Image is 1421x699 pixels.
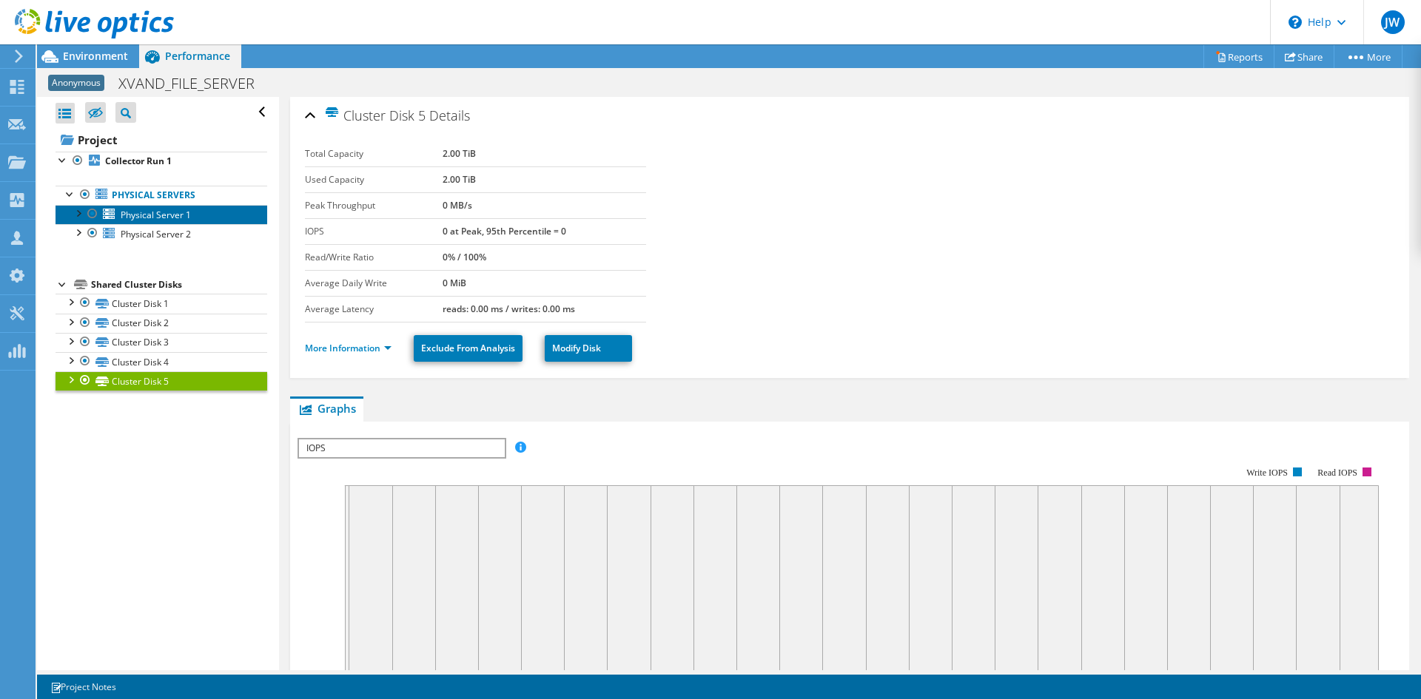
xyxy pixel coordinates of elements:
b: 0 at Peak, 95th Percentile = 0 [443,225,566,237]
a: Physical Server 1 [56,205,267,224]
a: Cluster Disk 1 [56,294,267,313]
span: Environment [63,49,128,63]
label: Average Latency [305,302,443,317]
span: Cluster Disk 5 [324,107,426,124]
label: Used Capacity [305,172,443,187]
a: More [1334,45,1402,68]
a: Reports [1203,45,1274,68]
b: reads: 0.00 ms / writes: 0.00 ms [443,303,575,315]
a: Cluster Disk 4 [56,352,267,371]
a: Cluster Disk 2 [56,314,267,333]
a: Project [56,128,267,152]
a: Project Notes [40,678,127,696]
a: Cluster Disk 5 [56,371,267,391]
a: Cluster Disk 3 [56,333,267,352]
a: More Information [305,342,392,354]
svg: \n [1289,16,1302,29]
a: Collector Run 1 [56,152,267,171]
b: 0 MB/s [443,199,472,212]
a: Exclude From Analysis [414,335,523,362]
span: JW [1381,10,1405,34]
span: Physical Server 2 [121,228,191,240]
text: Read IOPS [1318,467,1358,478]
a: Physical Servers [56,186,267,205]
div: Shared Cluster Disks [91,276,267,294]
b: 2.00 TiB [443,147,476,160]
label: IOPS [305,224,443,239]
label: Total Capacity [305,146,443,161]
span: Graphs [298,401,356,416]
a: Physical Server 2 [56,224,267,243]
text: Write IOPS [1246,467,1288,478]
span: Physical Server 1 [121,209,191,221]
span: Performance [165,49,230,63]
label: Peak Throughput [305,198,443,213]
h1: XVAND_FILE_SERVER [112,75,278,92]
span: Anonymous [48,75,104,91]
b: 0 MiB [443,277,466,289]
b: 2.00 TiB [443,173,476,186]
b: Collector Run 1 [105,155,172,167]
label: Average Daily Write [305,276,443,291]
label: Read/Write Ratio [305,250,443,265]
a: Modify Disk [545,335,632,362]
b: 0% / 100% [443,251,486,263]
span: IOPS [299,439,504,457]
span: Details [429,107,470,124]
a: Share [1274,45,1334,68]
